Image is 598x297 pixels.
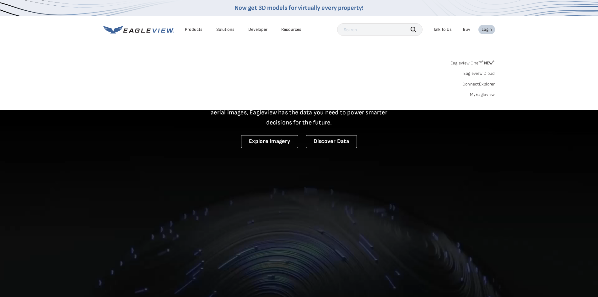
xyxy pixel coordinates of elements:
a: Buy [463,27,470,32]
span: NEW [482,60,495,66]
div: Solutions [216,27,234,32]
a: Eagleview Cloud [463,71,495,76]
a: Explore Imagery [241,135,298,148]
div: Products [185,27,202,32]
a: Developer [248,27,267,32]
a: Eagleview One™*NEW* [450,58,495,66]
div: Login [482,27,492,32]
a: Discover Data [306,135,357,148]
div: Talk To Us [433,27,452,32]
div: Resources [281,27,301,32]
input: Search [337,23,423,36]
a: MyEagleview [470,92,495,97]
a: Now get 3D models for virtually every property! [234,4,364,12]
a: ConnectExplorer [462,81,495,87]
p: A new era starts here. Built on more than 3.5 billion high-resolution aerial images, Eagleview ha... [203,97,395,128]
